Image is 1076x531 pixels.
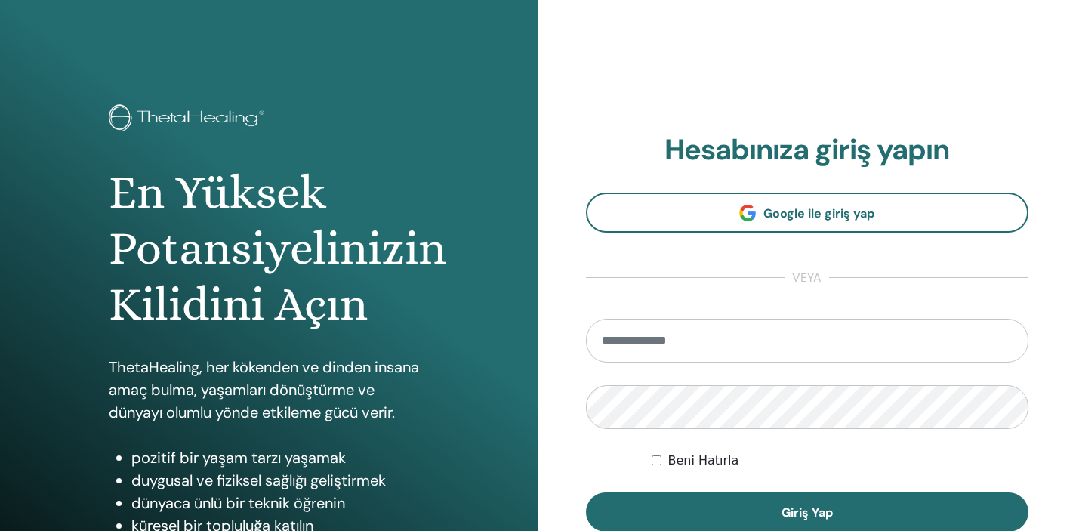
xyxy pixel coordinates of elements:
a: Google ile giriş yap [586,193,1029,233]
span: veya [785,269,829,287]
div: Keep me authenticated indefinitely or until I manually logout [652,452,1028,470]
li: duygusal ve fiziksel sağlığı geliştirmek [131,469,430,492]
h1: En Yüksek Potansiyelinizin Kilidini Açın [109,165,430,333]
h2: Hesabınıza giriş yapın [586,133,1029,168]
span: Google ile giriş yap [763,205,874,221]
li: pozitif bir yaşam tarzı yaşamak [131,446,430,469]
label: Beni Hatırla [667,452,738,470]
span: Giriş Yap [782,505,833,520]
li: dünyaca ünlü bir teknik öğrenin [131,492,430,514]
p: ThetaHealing, her kökenden ve dinden insana amaç bulma, yaşamları dönüştürme ve dünyayı olumlu yö... [109,356,430,424]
